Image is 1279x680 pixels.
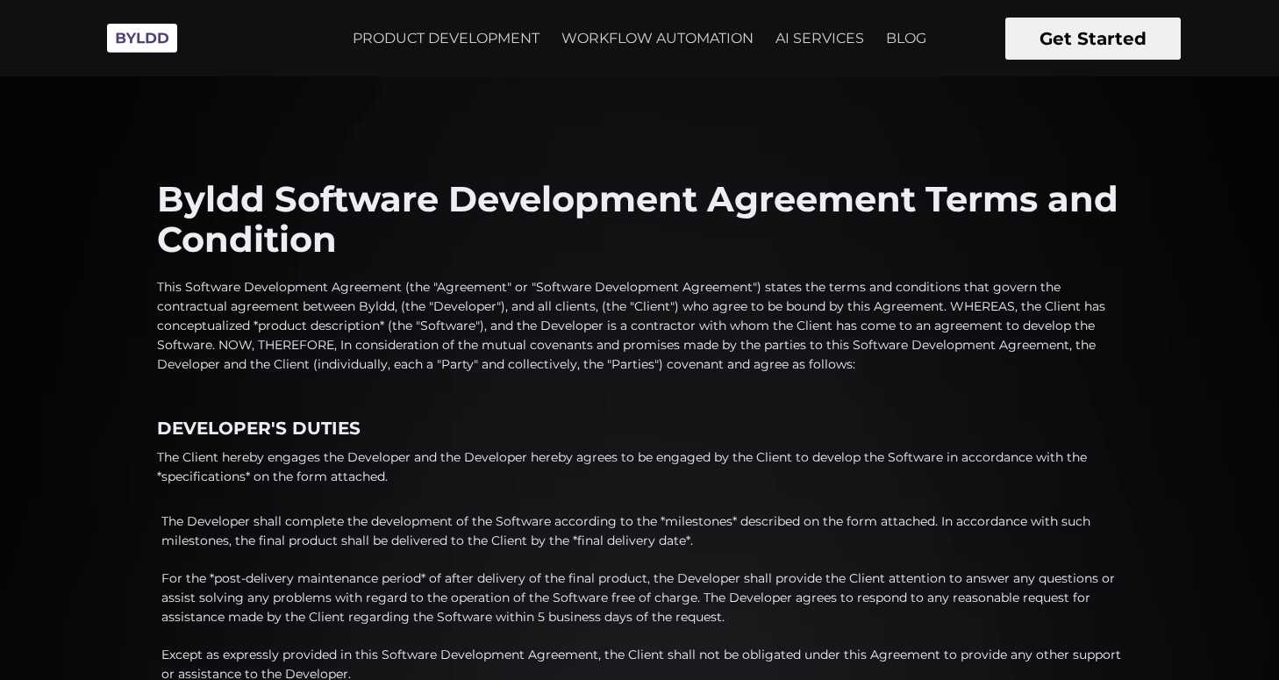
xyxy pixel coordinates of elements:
a: WORKFLOW AUTOMATION [551,17,764,61]
h4: DEVELOPER'S DUTIES [157,419,1122,439]
p: For the *post-delivery maintenance period* of after delivery of the final product, the Developer ... [161,569,1122,626]
button: Get Started [1005,18,1181,60]
a: BLOG [875,17,937,61]
h4: Byldd Software Development Agreement Terms and Condition [157,179,1122,260]
a: PRODUCT DEVELOPMENT [342,17,550,61]
a: AI SERVICES [765,17,875,61]
p: This Software Development Agreement (the "Agreement" or "Software Development Agreement") states ... [157,277,1122,374]
p: The Client hereby engages the Developer and the Developer hereby agrees to be engaged by the Clie... [157,447,1122,486]
img: Byldd - Product Development Company [98,14,186,62]
p: The Developer shall complete the development of the Software according to the *milestones* descri... [161,512,1122,550]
